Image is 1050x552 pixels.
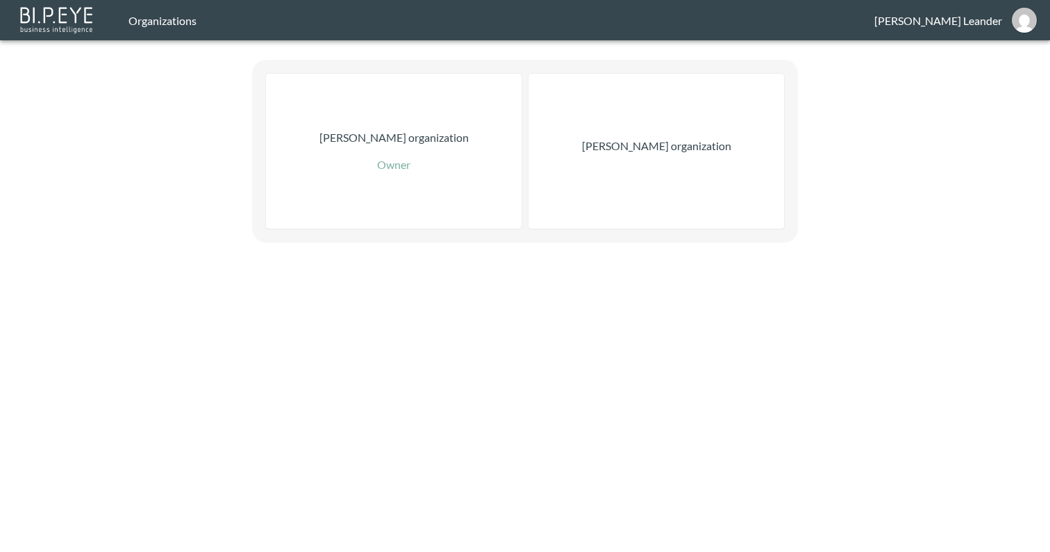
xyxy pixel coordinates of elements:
div: Organizations [128,14,874,27]
img: bipeye-logo [17,3,97,35]
img: eabe90f135701b694d5b9f5071b5cfed [1012,8,1037,33]
p: [PERSON_NAME] organization [319,129,469,146]
p: Owner [377,156,410,173]
div: [PERSON_NAME] Leander [874,14,1002,27]
button: edward.leander-ext@swap-commerce.com [1002,3,1047,37]
p: [PERSON_NAME] organization [582,138,731,154]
